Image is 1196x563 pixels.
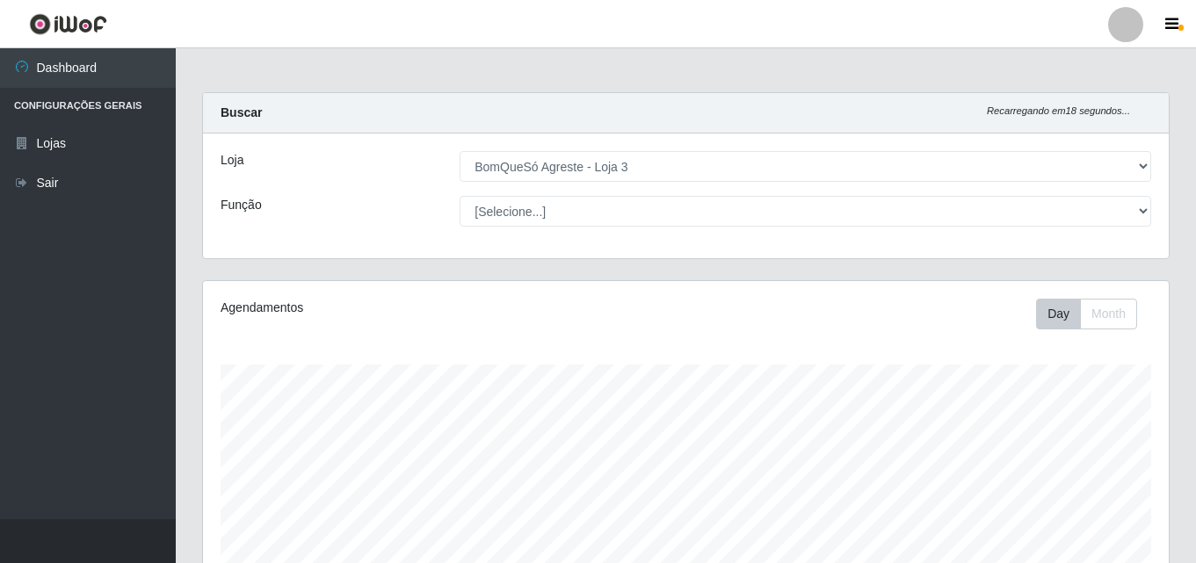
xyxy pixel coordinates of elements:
[987,105,1130,116] i: Recarregando em 18 segundos...
[1080,299,1137,329] button: Month
[29,13,107,35] img: CoreUI Logo
[1036,299,1081,329] button: Day
[221,299,593,317] div: Agendamentos
[221,151,243,170] label: Loja
[221,105,262,119] strong: Buscar
[1036,299,1151,329] div: Toolbar with button groups
[221,196,262,214] label: Função
[1036,299,1137,329] div: First group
